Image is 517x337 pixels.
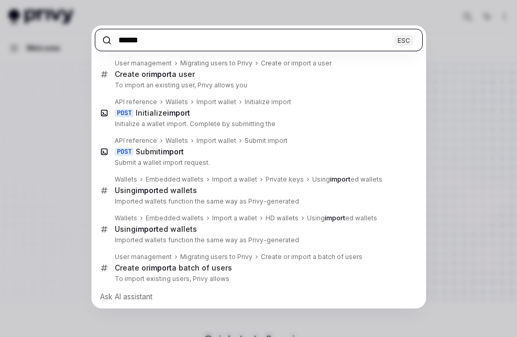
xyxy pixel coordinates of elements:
[136,147,184,156] div: Submit
[166,137,188,145] div: Wallets
[115,148,134,156] div: POST
[115,98,157,106] div: API reference
[115,70,195,79] div: Create or a user
[149,263,172,272] b: import
[180,59,252,68] div: Migrating users to Privy
[245,98,291,106] div: Initialize import
[115,214,137,222] div: Wallets
[166,98,188,106] div: Wallets
[261,253,362,261] div: Create or import a batch of users
[212,175,257,184] div: Import a wallet
[115,81,401,89] p: To import an existing user, Privy allows you
[212,214,257,222] div: Import a wallet
[115,186,197,195] div: Using ed wallets
[245,137,288,145] div: Submit import
[115,109,134,117] div: POST
[149,70,172,78] b: import
[146,214,204,222] div: Embedded wallets
[115,175,137,184] div: Wallets
[115,120,401,128] p: Initialize a wallet import. Complete by submitting the
[115,253,172,261] div: User management
[115,224,197,234] div: Using ed wallets
[115,197,401,206] p: Imported wallets function the same way as Privy-generated
[266,175,304,184] div: Private keys
[312,175,382,184] div: Using ed wallets
[115,275,401,283] p: To import existing users, Privy allows
[95,287,423,306] div: Ask AI assistant
[167,108,190,117] b: import
[115,236,401,244] p: Imported wallets function the same way as Privy-generated
[330,175,350,183] b: import
[325,214,345,222] b: import
[180,253,252,261] div: Migrating users to Privy
[115,159,401,167] p: Submit a wallet import request.
[196,98,236,106] div: Import wallet
[266,214,299,222] div: HD wallets
[394,35,413,46] div: ESC
[146,175,204,184] div: Embedded wallets
[307,214,377,222] div: Using ed wallets
[115,263,232,273] div: Create or a batch of users
[136,224,159,233] b: import
[136,108,190,118] div: Initialize
[115,137,157,145] div: API reference
[161,147,184,156] b: import
[136,186,159,195] b: import
[261,59,332,68] div: Create or import a user
[196,137,236,145] div: Import wallet
[115,59,172,68] div: User management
